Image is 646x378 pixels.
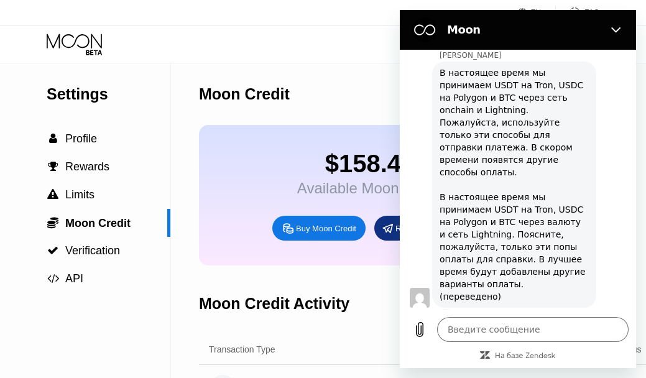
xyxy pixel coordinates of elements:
div: Buy Moon Credit [272,216,366,241]
span:  [48,161,58,172]
span:  [49,133,57,144]
span: Limits [65,188,95,201]
div: FAQ [584,8,599,17]
div: Settings [47,85,170,103]
span:  [47,245,58,256]
div: $158.49 [297,150,443,178]
span:  [47,273,59,284]
div: FAQ [556,6,599,19]
div: EN [518,6,556,19]
div:  [47,189,59,200]
span: Rewards [65,160,109,173]
span: Moon Credit [65,217,131,229]
div:  [47,216,59,229]
div:  [47,245,59,256]
div: Buy Moon Credit [296,223,356,234]
div: Moon Credit [199,85,290,103]
div: Available Moon Credit [297,180,443,197]
span: Verification [65,244,120,257]
span:  [47,216,58,229]
div: EN [531,8,542,17]
div: Request a Refund [374,216,468,241]
div:  [47,161,59,172]
span: Profile [65,132,97,145]
span: API [65,272,83,285]
span:  [47,189,58,200]
div: Transaction Type [209,344,275,354]
iframe: Окно обмена сообщениями [400,10,636,368]
div: Request a Refund [395,223,461,234]
div:  [47,133,59,144]
div: Moon Credit Activity [199,295,349,313]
